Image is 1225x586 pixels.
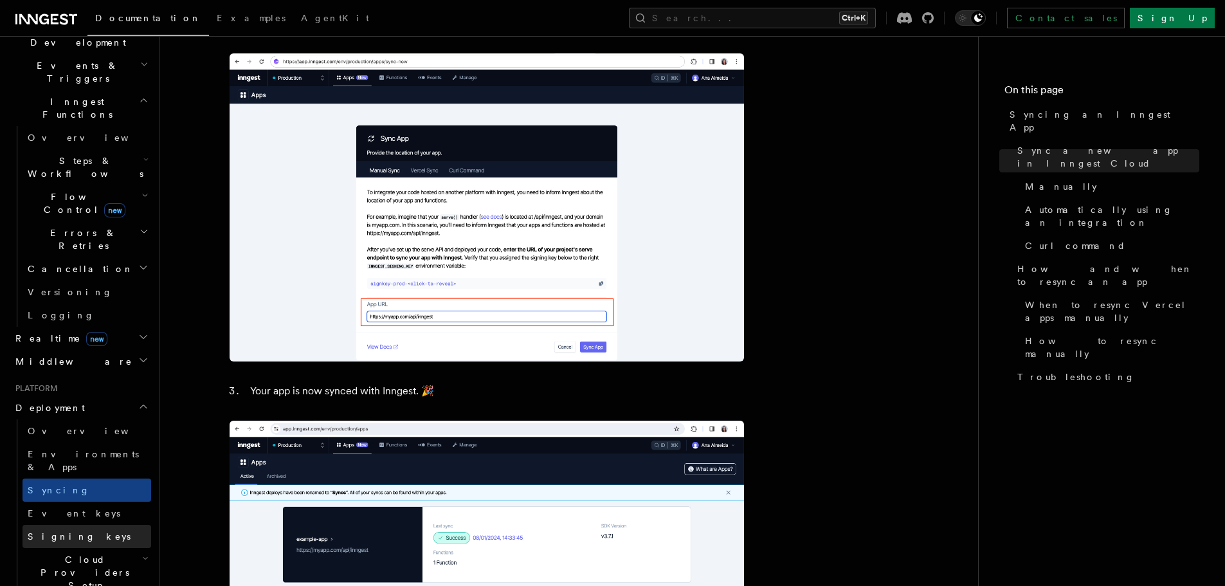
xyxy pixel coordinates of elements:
[23,226,140,252] span: Errors & Retries
[23,257,151,280] button: Cancellation
[28,449,139,472] span: Environments & Apps
[23,502,151,525] a: Event keys
[23,190,141,216] span: Flow Control
[1004,82,1199,103] h4: On this page
[104,203,125,217] span: new
[10,401,85,414] span: Deployment
[23,525,151,548] a: Signing keys
[23,304,151,327] a: Logging
[10,23,140,49] span: Local Development
[10,383,58,394] span: Platform
[28,426,160,436] span: Overview
[10,396,151,419] button: Deployment
[10,90,151,126] button: Inngest Functions
[10,59,140,85] span: Events & Triggers
[23,126,151,149] a: Overview
[1020,293,1199,329] a: When to resync Vercel apps manually
[10,350,151,373] button: Middleware
[1017,262,1199,288] span: How and when to resync an app
[1012,257,1199,293] a: How and when to resync an app
[839,12,868,24] kbd: Ctrl+K
[23,280,151,304] a: Versioning
[23,262,134,275] span: Cancellation
[1025,298,1199,324] span: When to resync Vercel apps manually
[23,149,151,185] button: Steps & Workflows
[23,479,151,502] a: Syncing
[293,4,377,35] a: AgentKit
[86,332,107,346] span: new
[23,154,143,180] span: Steps & Workflows
[1004,103,1199,139] a: Syncing an Inngest App
[217,13,286,23] span: Examples
[1007,8,1125,28] a: Contact sales
[23,443,151,479] a: Environments & Apps
[1020,175,1199,198] a: Manually
[28,133,160,143] span: Overview
[10,95,139,121] span: Inngest Functions
[10,332,107,345] span: Realtime
[1020,329,1199,365] a: How to resync manually
[1017,371,1135,383] span: Troubleshooting
[1017,144,1199,170] span: Sync a new app in Inngest Cloud
[301,13,369,23] span: AgentKit
[87,4,209,36] a: Documentation
[1020,198,1199,234] a: Automatically using an integration
[23,221,151,257] button: Errors & Retries
[246,382,744,400] li: Your app is now synced with Inngest. 🎉
[28,287,113,297] span: Versioning
[10,355,132,368] span: Middleware
[28,310,95,320] span: Logging
[1130,8,1215,28] a: Sign Up
[230,53,744,362] img: Sync New App form where you paste your project’s serve endpoint to inform Inngest about the locat...
[95,13,201,23] span: Documentation
[209,4,293,35] a: Examples
[629,8,876,28] button: Search...Ctrl+K
[955,10,986,26] button: Toggle dark mode
[1012,365,1199,389] a: Troubleshooting
[10,126,151,327] div: Inngest Functions
[28,508,120,518] span: Event keys
[1025,180,1097,193] span: Manually
[1025,203,1199,229] span: Automatically using an integration
[1025,334,1199,360] span: How to resync manually
[23,185,151,221] button: Flow Controlnew
[28,531,131,542] span: Signing keys
[1012,139,1199,175] a: Sync a new app in Inngest Cloud
[10,18,151,54] button: Local Development
[10,54,151,90] button: Events & Triggers
[10,327,151,350] button: Realtimenew
[1010,108,1199,134] span: Syncing an Inngest App
[1020,234,1199,257] a: Curl command
[23,419,151,443] a: Overview
[1025,239,1126,252] span: Curl command
[28,485,90,495] span: Syncing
